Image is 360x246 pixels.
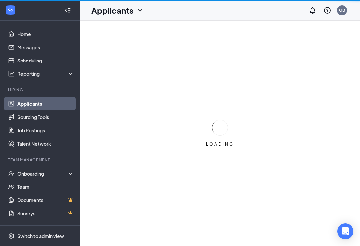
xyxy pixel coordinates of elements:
[17,233,64,239] div: Switch to admin view
[17,27,74,41] a: Home
[339,7,345,13] div: GB
[17,110,74,124] a: Sourcing Tools
[8,87,73,93] div: Hiring
[17,170,69,177] div: Onboarding
[91,5,133,16] h1: Applicants
[17,124,74,137] a: Job Postings
[203,141,237,147] div: LOADING
[17,180,74,193] a: Team
[8,70,15,77] svg: Analysis
[136,6,144,14] svg: ChevronDown
[17,41,74,54] a: Messages
[17,54,74,67] a: Scheduling
[7,7,14,13] svg: WorkstreamLogo
[8,170,15,177] svg: UserCheck
[323,6,331,14] svg: QuestionInfo
[309,6,317,14] svg: Notifications
[17,193,74,207] a: DocumentsCrown
[17,97,74,110] a: Applicants
[8,233,15,239] svg: Settings
[17,70,75,77] div: Reporting
[8,157,73,163] div: Team Management
[64,7,71,14] svg: Collapse
[17,207,74,220] a: SurveysCrown
[337,223,353,239] div: Open Intercom Messenger
[17,137,74,150] a: Talent Network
